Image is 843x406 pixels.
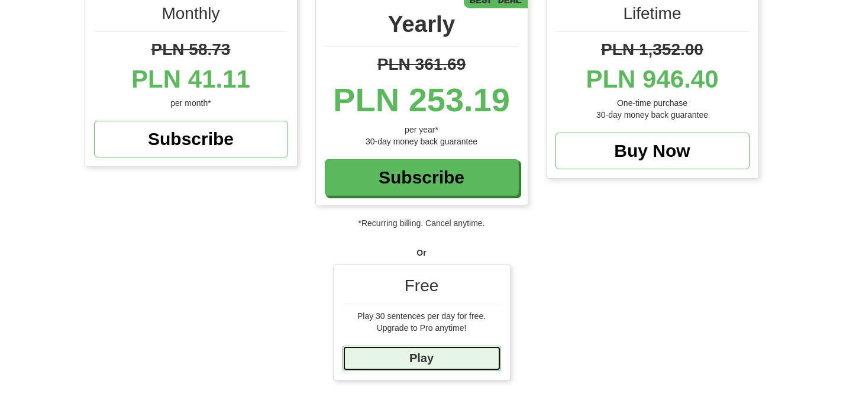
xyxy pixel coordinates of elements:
[555,133,750,169] a: Buy Now
[94,2,288,32] div: Monthly
[555,2,750,32] div: Lifetime
[343,310,501,322] div: Play 30 sentences per day for free.
[377,55,466,73] span: PLN 361.69
[94,121,288,157] a: Subscribe
[555,109,750,121] div: 30-day money back guarantee
[555,62,750,97] div: PLN 946.40
[94,97,288,109] div: per month*
[325,76,519,124] div: PLN 253.19
[416,248,426,257] strong: Or
[94,62,288,97] div: PLN 41.11
[343,346,501,371] a: Play
[343,322,501,334] div: Upgrade to Pro anytime!
[601,40,703,59] span: PLN 1,352.00
[555,97,750,109] div: One-time purchase
[325,8,519,47] div: Yearly
[343,274,501,304] div: Free
[151,40,231,59] span: PLN 58.73
[325,159,519,196] a: Subscribe
[325,124,519,136] div: per year*
[325,136,519,147] div: 30-day money back guarantee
